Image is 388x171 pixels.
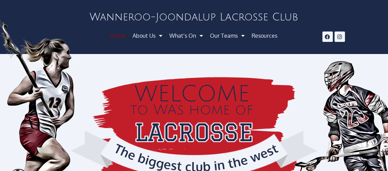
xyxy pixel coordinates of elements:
h2: Wanneroo-Joondalup Lacrosse Club [81,12,307,22]
nav: Menu [81,29,307,42]
a: About Us [129,29,166,42]
a: Home [107,29,129,42]
a: Resources [248,29,281,42]
a: Our Teams [206,29,248,42]
a: What’s On [166,29,206,42]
